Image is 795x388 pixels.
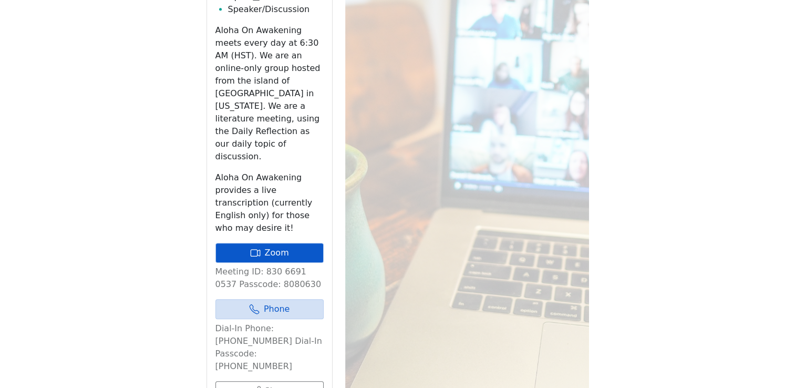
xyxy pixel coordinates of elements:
[215,266,324,291] p: Meeting ID: 830 6691 0537 Passcode: 8080630
[215,24,324,163] p: Aloha On Awakening meets every day at 6:30 AM (HST). We are an online-only group hosted from the ...
[215,322,324,373] p: Dial-In Phone: [PHONE_NUMBER] Dial-In Passcode: [PHONE_NUMBER]
[215,243,324,263] a: Zoom
[215,299,324,319] a: Phone
[228,3,324,16] li: Speaker/Discussion
[215,171,324,234] p: Aloha On Awakening provides a live transcription (currently English only) for those who may desir...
